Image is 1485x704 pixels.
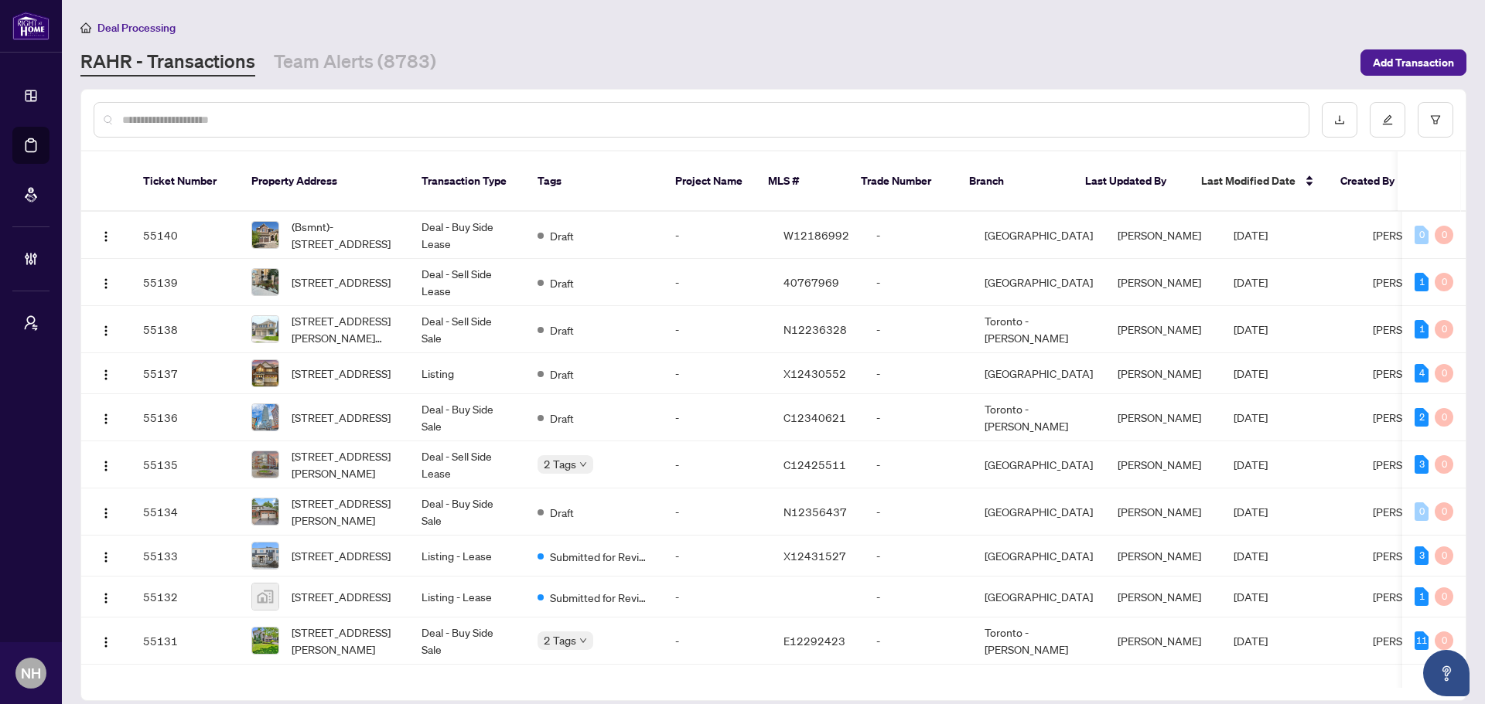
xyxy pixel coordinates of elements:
[972,394,1105,441] td: Toronto - [PERSON_NAME]
[1435,408,1453,427] div: 0
[1360,49,1466,76] button: Add Transaction
[131,488,239,536] td: 55134
[550,504,574,521] span: Draft
[409,259,525,306] td: Deal - Sell Side Lease
[663,488,771,536] td: -
[1234,590,1268,604] span: [DATE]
[579,637,587,644] span: down
[409,617,525,665] td: Deal - Buy Side Sale
[864,394,972,441] td: -
[1435,455,1453,474] div: 0
[100,592,112,604] img: Logo
[663,617,771,665] td: -
[1373,228,1456,242] span: [PERSON_NAME]
[663,353,771,394] td: -
[1435,502,1453,521] div: 0
[783,228,849,242] span: W12186992
[292,312,397,346] span: [STREET_ADDRESS][PERSON_NAME][PERSON_NAME]
[131,151,239,212] th: Ticket Number
[1435,364,1453,383] div: 0
[1234,410,1268,424] span: [DATE]
[252,269,278,295] img: thumbnail-img
[1382,114,1393,125] span: edit
[1105,441,1221,488] td: [PERSON_NAME]
[1430,114,1441,125] span: filter
[252,627,278,654] img: thumbnail-img
[972,536,1105,576] td: [GEOGRAPHIC_DATA]
[1234,228,1268,242] span: [DATE]
[1105,394,1221,441] td: [PERSON_NAME]
[100,369,112,381] img: Logo
[131,441,239,488] td: 55135
[1373,275,1456,289] span: [PERSON_NAME]
[1105,536,1221,576] td: [PERSON_NAME]
[131,306,239,353] td: 55138
[274,49,436,77] a: Team Alerts (8783)
[409,353,525,394] td: Listing
[783,634,845,648] span: E12292423
[292,274,391,291] span: [STREET_ADDRESS]
[131,617,239,665] td: 55131
[1435,546,1453,565] div: 0
[252,583,278,610] img: thumbnail-img
[1373,322,1456,336] span: [PERSON_NAME]
[252,542,278,569] img: thumbnail-img
[1105,488,1221,536] td: [PERSON_NAME]
[663,441,771,488] td: -
[972,353,1105,394] td: [GEOGRAPHIC_DATA]
[1415,408,1429,427] div: 2
[525,151,663,212] th: Tags
[409,394,525,441] td: Deal - Buy Side Sale
[1373,549,1456,563] span: [PERSON_NAME]
[1322,102,1357,138] button: download
[663,536,771,576] td: -
[550,410,574,427] span: Draft
[864,488,972,536] td: -
[550,366,574,383] span: Draft
[663,151,756,212] th: Project Name
[1415,364,1429,383] div: 4
[1105,212,1221,259] td: [PERSON_NAME]
[783,322,847,336] span: N12236328
[21,662,41,684] span: NH
[1105,617,1221,665] td: [PERSON_NAME]
[1373,50,1454,75] span: Add Transaction
[1435,587,1453,606] div: 0
[1370,102,1405,138] button: edit
[409,536,525,576] td: Listing - Lease
[783,457,846,471] span: C12425511
[864,306,972,353] td: -
[1415,273,1429,291] div: 1
[94,584,118,609] button: Logo
[1234,275,1268,289] span: [DATE]
[550,548,650,565] span: Submitted for Review
[848,151,957,212] th: Trade Number
[972,306,1105,353] td: Toronto - [PERSON_NAME]
[409,212,525,259] td: Deal - Buy Side Lease
[94,361,118,386] button: Logo
[864,576,972,617] td: -
[1415,502,1429,521] div: 0
[409,151,525,212] th: Transaction Type
[1415,320,1429,338] div: 1
[292,409,391,426] span: [STREET_ADDRESS]
[1415,587,1429,606] div: 1
[131,259,239,306] td: 55139
[1234,634,1268,648] span: [DATE]
[131,536,239,576] td: 55133
[239,151,409,212] th: Property Address
[252,222,278,248] img: thumbnail-img
[100,507,112,519] img: Logo
[663,576,771,617] td: -
[663,306,771,353] td: -
[100,230,112,243] img: Logo
[252,316,278,342] img: thumbnail-img
[94,223,118,247] button: Logo
[972,259,1105,306] td: [GEOGRAPHIC_DATA]
[100,277,112,290] img: Logo
[252,498,278,525] img: thumbnail-img
[579,461,587,468] span: down
[1234,549,1268,563] span: [DATE]
[100,413,112,425] img: Logo
[550,589,650,606] span: Submitted for Review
